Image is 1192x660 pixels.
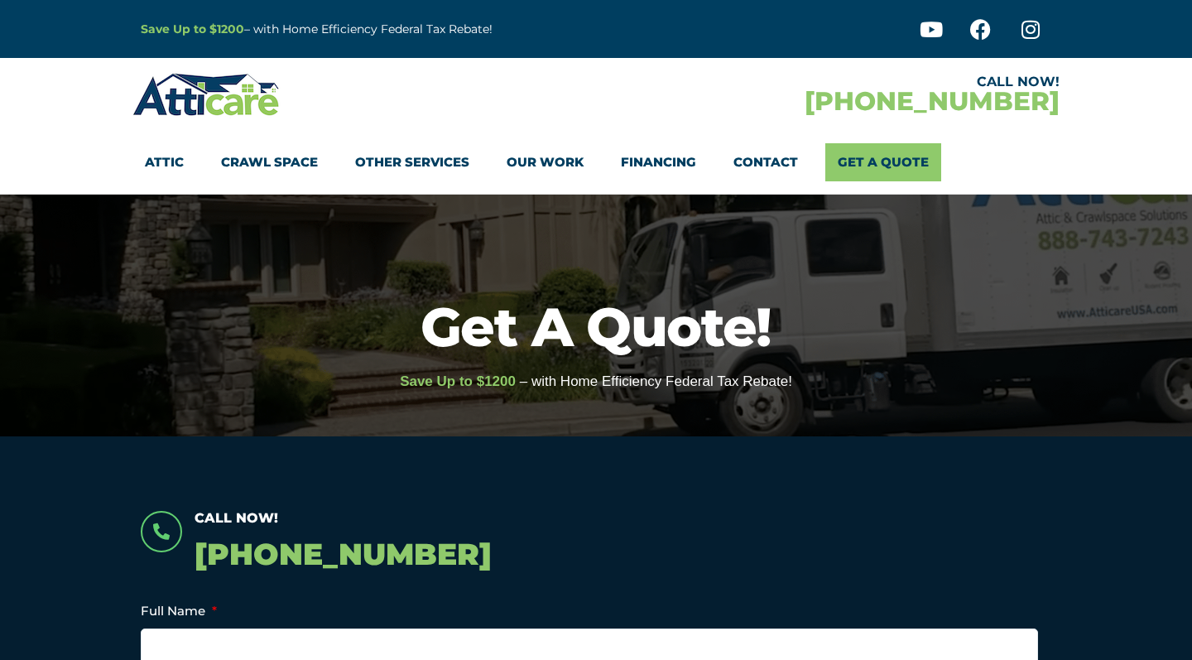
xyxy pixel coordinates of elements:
span: Call Now! [195,510,278,526]
nav: Menu [145,143,1047,181]
a: Financing [621,143,696,181]
a: Other Services [355,143,469,181]
a: Get A Quote [825,143,941,181]
p: – with Home Efficiency Federal Tax Rebate! [141,20,677,39]
h1: Get A Quote! [8,300,1184,354]
a: Save Up to $1200 [141,22,244,36]
div: CALL NOW! [596,75,1060,89]
span: – with Home Efficiency Federal Tax Rebate! [520,373,792,389]
a: Crawl Space [221,143,318,181]
a: Attic [145,143,184,181]
a: Our Work [507,143,584,181]
span: Save Up to $1200 [400,373,516,389]
a: Contact [733,143,798,181]
label: Full Name [141,603,217,619]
